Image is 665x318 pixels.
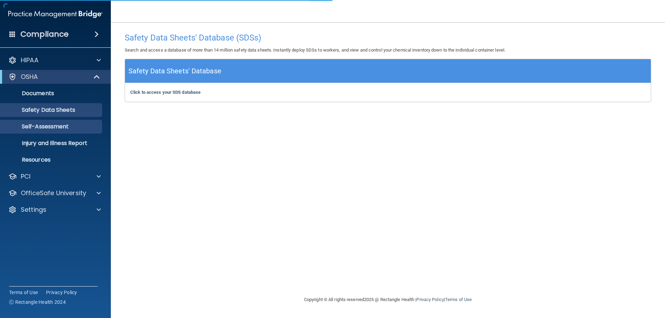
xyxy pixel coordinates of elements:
p: Safety Data Sheets [5,107,99,113]
p: Resources [5,156,99,163]
h5: Safety Data Sheets' Database [128,65,221,77]
p: HIPAA [21,56,38,64]
span: Ⓒ Rectangle Health 2024 [9,299,66,306]
a: Terms of Use [445,297,472,302]
a: Terms of Use [9,289,38,296]
h4: Compliance [20,29,69,39]
a: HIPAA [8,56,101,64]
p: Injury and Illness Report [5,140,99,147]
a: Privacy Policy [416,297,444,302]
p: Self-Assessment [5,123,99,130]
p: Search and access a database of more than 14 million safety data sheets. Instantly deploy SDSs to... [125,46,651,54]
div: Copyright © All rights reserved 2025 @ Rectangle Health | | [261,289,514,311]
a: Privacy Policy [46,289,77,296]
a: OfficeSafe University [8,189,101,197]
img: PMB logo [8,7,103,21]
p: OSHA [21,73,38,81]
a: OSHA [8,73,100,81]
p: Documents [5,90,99,97]
a: PCI [8,172,101,181]
p: OfficeSafe University [21,189,86,197]
p: PCI [21,172,30,181]
h4: Safety Data Sheets' Database (SDSs) [125,33,651,42]
p: Settings [21,206,46,214]
a: Click to access your SDS database [130,90,201,95]
a: Settings [8,206,101,214]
